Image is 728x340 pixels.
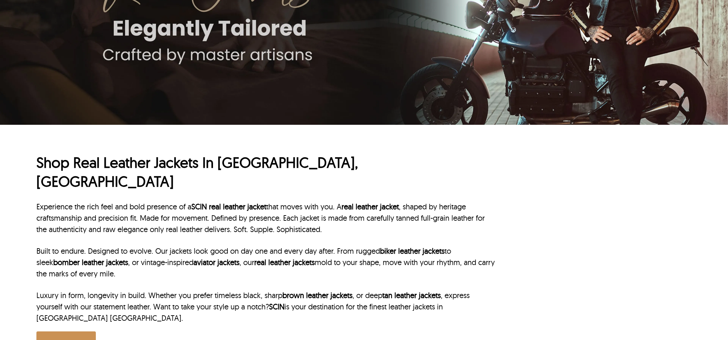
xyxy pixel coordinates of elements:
a: biker leather jackets [380,246,445,256]
iframe: chat widget [685,297,728,330]
a: bomber leather jackets [53,257,128,267]
a: brown leather jackets [282,290,352,300]
a: aviator jackets [193,257,239,267]
p: Experience the rich feel and bold presence of a that moves with you. A , shaped by heritage craft... [36,201,495,235]
a: tan leather jackets [382,290,441,300]
p: Built to endure. Designed to evolve. Our jackets look good on day one and every day after. From r... [36,245,495,279]
a: SCIN [191,202,207,211]
a: real leather jacket [209,202,266,211]
a: real leather jacket [341,202,399,211]
a: SCIN [269,302,284,311]
p: Luxury in form, longevity in build. Whether you prefer timeless black, sharp , or deep , express ... [36,290,495,324]
a: real leather jackets [254,257,315,267]
h1: Shop Real Leather Jackets In [GEOGRAPHIC_DATA], [GEOGRAPHIC_DATA] [36,153,495,191]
